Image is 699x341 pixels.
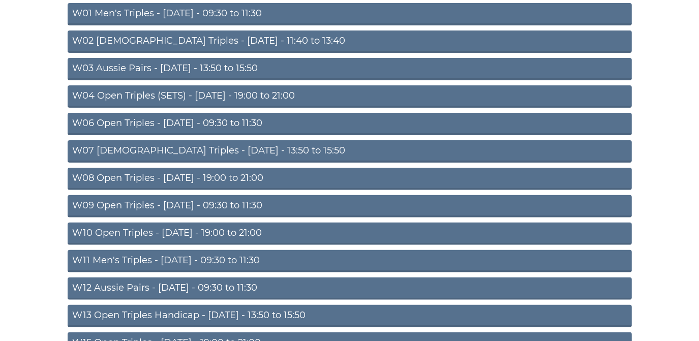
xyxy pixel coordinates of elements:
a: W12 Aussie Pairs - [DATE] - 09:30 to 11:30 [68,277,632,300]
a: W01 Men's Triples - [DATE] - 09:30 to 11:30 [68,3,632,25]
a: W11 Men's Triples - [DATE] - 09:30 to 11:30 [68,250,632,272]
a: W02 [DEMOGRAPHIC_DATA] Triples - [DATE] - 11:40 to 13:40 [68,30,632,53]
a: W09 Open Triples - [DATE] - 09:30 to 11:30 [68,195,632,218]
a: W10 Open Triples - [DATE] - 19:00 to 21:00 [68,223,632,245]
a: W04 Open Triples (SETS) - [DATE] - 19:00 to 21:00 [68,85,632,108]
a: W07 [DEMOGRAPHIC_DATA] Triples - [DATE] - 13:50 to 15:50 [68,140,632,163]
a: W13 Open Triples Handicap - [DATE] - 13:50 to 15:50 [68,305,632,327]
a: W08 Open Triples - [DATE] - 19:00 to 21:00 [68,168,632,190]
a: W03 Aussie Pairs - [DATE] - 13:50 to 15:50 [68,58,632,80]
a: W06 Open Triples - [DATE] - 09:30 to 11:30 [68,113,632,135]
